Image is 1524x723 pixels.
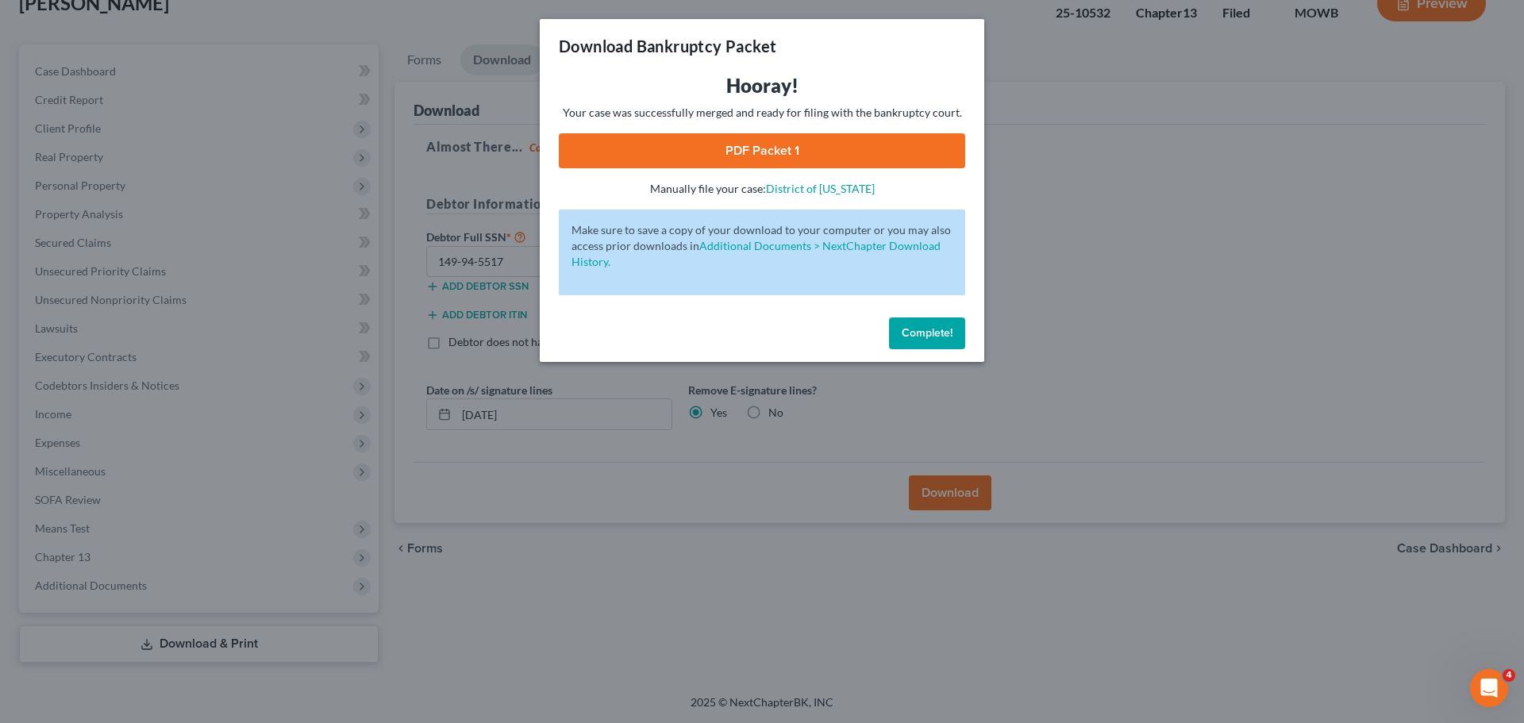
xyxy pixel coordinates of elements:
[889,317,965,349] button: Complete!
[559,73,965,98] h3: Hooray!
[902,326,952,340] span: Complete!
[1503,669,1515,682] span: 4
[559,105,965,121] p: Your case was successfully merged and ready for filing with the bankruptcy court.
[571,222,952,270] p: Make sure to save a copy of your download to your computer or you may also access prior downloads in
[1470,669,1508,707] iframe: Intercom live chat
[559,181,965,197] p: Manually file your case:
[766,182,875,195] a: District of [US_STATE]
[559,133,965,168] a: PDF Packet 1
[571,239,941,268] a: Additional Documents > NextChapter Download History.
[559,35,776,57] h3: Download Bankruptcy Packet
